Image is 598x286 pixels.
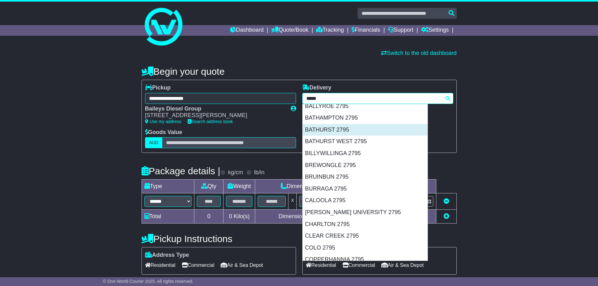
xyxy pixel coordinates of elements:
[316,25,344,36] a: Tracking
[303,136,428,148] div: BATHURST WEST 2795
[271,25,308,36] a: Quote/Book
[145,112,284,119] div: [STREET_ADDRESS][PERSON_NAME]
[303,230,428,242] div: CLEAR CREEK 2795
[182,260,214,270] span: Commercial
[342,260,375,270] span: Commercial
[388,25,413,36] a: Support
[142,66,457,77] h4: Begin your quote
[145,119,181,124] a: Use my address
[142,166,220,176] h4: Package details |
[303,100,428,112] div: BALLYROE 2795
[145,105,284,112] div: Baileys Diesel Group
[444,213,449,219] a: Add new item
[254,169,264,176] label: lb/in
[303,148,428,159] div: BILLYWILLINGA 2795
[303,112,428,124] div: BATHAMPTON 2795
[444,198,449,204] a: Remove this item
[352,25,380,36] a: Financials
[381,260,424,270] span: Air & Sea Depot
[303,219,428,230] div: CHARLTON 2795
[303,207,428,219] div: [PERSON_NAME] UNIVERSITY 2795
[288,193,297,210] td: x
[188,119,233,124] a: Search address book
[142,210,194,224] td: Total
[306,260,336,270] span: Residential
[145,137,163,148] label: AUD
[255,210,372,224] td: Dimensions in Centimetre(s)
[145,129,182,136] label: Goods Value
[228,169,243,176] label: kg/cm
[302,84,331,91] label: Delivery
[224,210,255,224] td: Kilo(s)
[221,260,263,270] span: Air & Sea Depot
[303,159,428,171] div: BREWONGLE 2795
[142,234,296,244] h4: Pickup Instructions
[145,84,171,91] label: Pickup
[145,252,189,259] label: Address Type
[303,254,428,266] div: COPPERHANNIA 2795
[145,260,175,270] span: Residential
[229,213,232,219] span: 0
[303,171,428,183] div: BRUINBUN 2795
[303,124,428,136] div: BATHURST 2795
[302,93,453,104] typeahead: Please provide city
[303,242,428,254] div: COLO 2795
[381,50,456,56] a: Switch to the old dashboard
[421,25,449,36] a: Settings
[255,180,372,193] td: Dimensions (L x W x H)
[194,180,224,193] td: Qty
[194,210,224,224] td: 0
[303,183,428,195] div: BURRAGA 2795
[142,180,194,193] td: Type
[103,279,194,284] span: © One World Courier 2025. All rights reserved.
[224,180,255,193] td: Weight
[303,195,428,207] div: CALOOLA 2795
[230,25,264,36] a: Dashboard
